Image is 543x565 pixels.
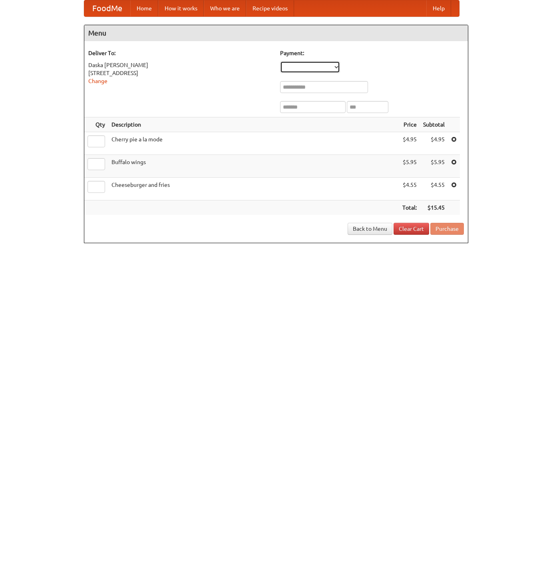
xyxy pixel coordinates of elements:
[399,117,420,132] th: Price
[399,200,420,215] th: Total:
[430,223,464,235] button: Purchase
[246,0,294,16] a: Recipe videos
[84,0,130,16] a: FoodMe
[399,155,420,178] td: $5.95
[84,25,468,41] h4: Menu
[130,0,158,16] a: Home
[84,117,108,132] th: Qty
[420,117,448,132] th: Subtotal
[399,132,420,155] td: $4.95
[399,178,420,200] td: $4.55
[108,132,399,155] td: Cherry pie a la mode
[108,155,399,178] td: Buffalo wings
[204,0,246,16] a: Who we are
[158,0,204,16] a: How it works
[280,49,464,57] h5: Payment:
[420,155,448,178] td: $5.95
[108,178,399,200] td: Cheeseburger and fries
[88,78,107,84] a: Change
[348,223,392,235] a: Back to Menu
[88,61,272,69] div: Daska [PERSON_NAME]
[394,223,429,235] a: Clear Cart
[420,132,448,155] td: $4.95
[426,0,451,16] a: Help
[420,200,448,215] th: $15.45
[108,117,399,132] th: Description
[420,178,448,200] td: $4.55
[88,49,272,57] h5: Deliver To:
[88,69,272,77] div: [STREET_ADDRESS]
